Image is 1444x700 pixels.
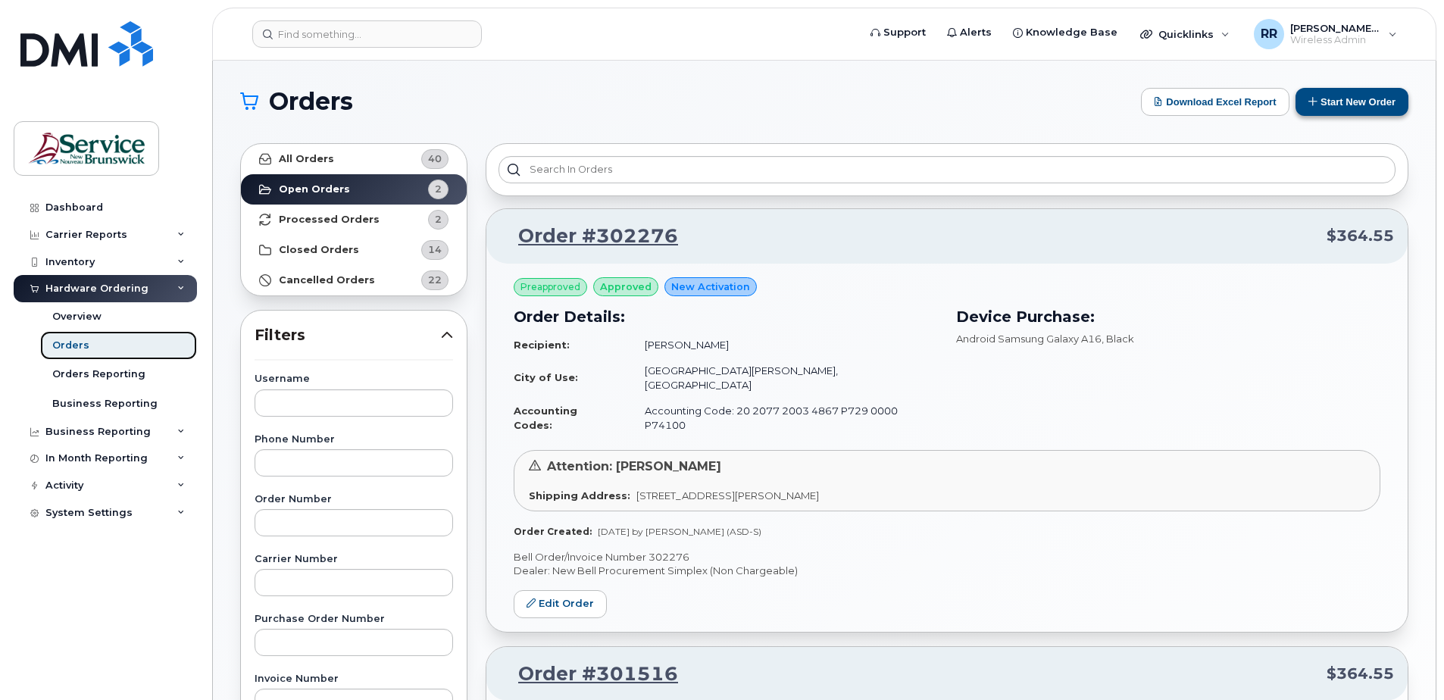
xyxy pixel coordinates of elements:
[514,550,1380,564] p: Bell Order/Invoice Number 302276
[435,182,442,196] span: 2
[956,333,1102,345] span: Android Samsung Galaxy A16
[255,674,453,684] label: Invoice Number
[1296,88,1408,116] button: Start New Order
[435,212,442,227] span: 2
[598,526,761,537] span: [DATE] by [PERSON_NAME] (ASD-S)
[1141,88,1289,116] button: Download Excel Report
[1327,225,1394,247] span: $364.55
[279,244,359,256] strong: Closed Orders
[514,339,570,351] strong: Recipient:
[279,274,375,286] strong: Cancelled Orders
[520,280,580,294] span: Preapproved
[631,398,938,438] td: Accounting Code: 20 2077 2003 4867 P729 0000 P74100
[514,526,592,537] strong: Order Created:
[255,614,453,624] label: Purchase Order Number
[279,153,334,165] strong: All Orders
[956,305,1380,328] h3: Device Purchase:
[241,265,467,295] a: Cancelled Orders22
[241,174,467,205] a: Open Orders2
[279,214,380,226] strong: Processed Orders
[514,405,577,431] strong: Accounting Codes:
[241,144,467,174] a: All Orders40
[279,183,350,195] strong: Open Orders
[500,661,678,688] a: Order #301516
[255,495,453,505] label: Order Number
[636,489,819,502] span: [STREET_ADDRESS][PERSON_NAME]
[600,280,652,294] span: approved
[269,90,353,113] span: Orders
[428,242,442,257] span: 14
[631,332,938,358] td: [PERSON_NAME]
[241,205,467,235] a: Processed Orders2
[255,435,453,445] label: Phone Number
[428,152,442,166] span: 40
[499,156,1396,183] input: Search in orders
[255,374,453,384] label: Username
[514,305,938,328] h3: Order Details:
[631,358,938,398] td: [GEOGRAPHIC_DATA][PERSON_NAME], [GEOGRAPHIC_DATA]
[428,273,442,287] span: 22
[529,489,630,502] strong: Shipping Address:
[514,590,607,618] a: Edit Order
[255,324,441,346] span: Filters
[514,564,1380,578] p: Dealer: New Bell Procurement Simplex (Non Chargeable)
[500,223,678,250] a: Order #302276
[241,235,467,265] a: Closed Orders14
[1327,663,1394,685] span: $364.55
[547,459,721,473] span: Attention: [PERSON_NAME]
[514,371,578,383] strong: City of Use:
[671,280,750,294] span: New Activation
[255,555,453,564] label: Carrier Number
[1102,333,1134,345] span: , Black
